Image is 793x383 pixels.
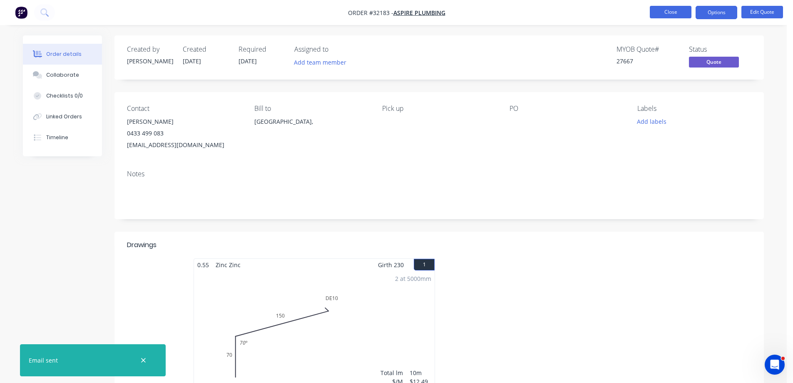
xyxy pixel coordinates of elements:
button: Options [696,6,737,19]
button: Close [650,6,691,18]
div: PO [510,105,624,113]
button: Checklists 0/0 [23,85,102,106]
a: aspire plumbing [393,9,445,17]
span: [DATE] [239,57,257,65]
div: 0433 499 083 [127,128,241,139]
div: Order details [46,50,82,58]
div: 2 at 5000mm [395,274,431,283]
div: Email sent [29,356,58,365]
button: Quote [689,57,739,69]
span: Zinc Zinc [212,259,244,271]
button: Timeline [23,127,102,148]
div: [GEOGRAPHIC_DATA], [254,116,368,128]
button: Add labels [632,116,671,127]
div: [EMAIL_ADDRESS][DOMAIN_NAME] [127,139,241,151]
button: Edit Quote [741,6,783,18]
div: Total lm [380,368,403,377]
div: MYOB Quote # [617,45,679,53]
div: Created [183,45,229,53]
span: Order #32183 - [348,9,393,17]
span: Quote [689,57,739,67]
button: Collaborate [23,65,102,85]
button: 1 [414,259,435,270]
div: [GEOGRAPHIC_DATA], [254,116,368,143]
button: Add team member [294,57,351,68]
button: Order details [23,44,102,65]
img: Factory [15,6,27,19]
button: Linked Orders [23,106,102,127]
div: Labels [637,105,751,113]
div: 10m [410,368,431,377]
div: Timeline [46,134,68,141]
div: Notes [127,170,751,178]
div: Assigned to [294,45,378,53]
div: [PERSON_NAME]0433 499 083[EMAIL_ADDRESS][DOMAIN_NAME] [127,116,241,151]
div: Drawings [127,240,157,250]
div: Contact [127,105,241,113]
div: Created by [127,45,173,53]
div: Bill to [254,105,368,113]
div: Collaborate [46,71,79,79]
div: Status [689,45,751,53]
span: 0.55 [194,259,212,271]
iframe: Intercom live chat [765,355,785,375]
div: Pick up [382,105,496,113]
span: Girth 230 [378,259,404,271]
span: [DATE] [183,57,201,65]
div: 27667 [617,57,679,65]
div: Linked Orders [46,113,82,120]
button: Add team member [290,57,351,68]
div: Checklists 0/0 [46,92,83,100]
div: Required [239,45,284,53]
div: [PERSON_NAME] [127,57,173,65]
div: [PERSON_NAME] [127,116,241,128]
